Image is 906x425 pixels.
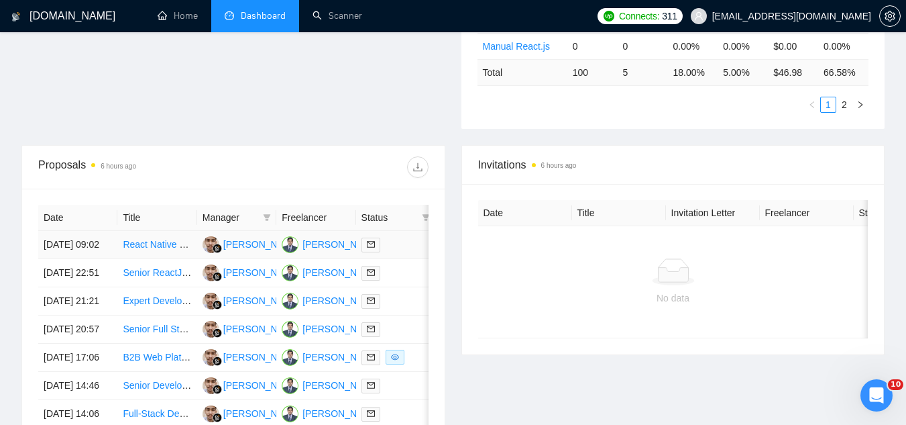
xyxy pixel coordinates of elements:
th: Title [117,205,196,231]
div: [PERSON_NAME] [PERSON_NAME] [302,378,459,393]
span: mail [367,325,375,333]
span: filter [263,214,271,222]
a: AI[PERSON_NAME] [203,351,300,362]
div: [PERSON_NAME] [223,237,300,252]
td: [DATE] 21:21 [38,287,117,316]
img: upwork-logo.png [604,11,614,21]
td: 0.00% [718,33,768,59]
td: 0 [618,33,668,59]
span: mail [367,269,375,277]
a: MA[PERSON_NAME] [PERSON_NAME] [282,267,459,277]
a: 2 [837,97,852,112]
span: Manager [203,210,258,225]
img: gigradar-bm.png [213,300,222,310]
img: MA [282,321,298,338]
span: Status [361,210,416,225]
div: No data [489,291,858,305]
div: [PERSON_NAME] [223,350,300,365]
img: AI [203,377,219,394]
span: 10 [888,379,903,390]
th: Invitation Letter [666,200,760,226]
div: Proposals [38,156,233,178]
td: Senior Full Stack Engineer(JS/TS, Python) [117,316,196,344]
img: gigradar-bm.png [213,413,222,422]
img: AI [203,406,219,422]
span: eye [391,353,399,361]
div: [PERSON_NAME] [223,293,300,308]
a: AI[PERSON_NAME] [203,379,300,390]
li: 1 [820,97,836,113]
img: AI [203,321,219,338]
a: React Native Dev to Build Police Prep App w/ AI + Stripe (Badge Bound) [123,239,423,250]
iframe: Intercom live chat [860,379,893,412]
span: user [694,11,703,21]
td: 100 [567,59,618,85]
td: Expert Developer Needed – Automated Fulfillment & Dashboard System [117,287,196,316]
td: 18.00 % [667,59,718,85]
a: AI[PERSON_NAME] [203,295,300,305]
a: homeHome [158,10,198,21]
span: download [408,162,428,173]
a: Expert Developer Needed – Automated Fulfillment & Dashboard System [123,295,422,306]
img: MA [282,293,298,310]
div: [PERSON_NAME] [PERSON_NAME] [302,265,459,280]
div: [PERSON_NAME] [PERSON_NAME] [302,237,459,252]
span: filter [422,214,430,222]
button: setting [879,5,901,27]
a: AI[PERSON_NAME] [203,323,300,334]
td: [DATE] 09:02 [38,231,117,259]
img: AI [203,265,219,281]
button: right [852,97,868,113]
span: Dashboard [241,10,286,21]
span: filter [260,207,274,228]
a: Senior Developer Needed: React, Node.js, AWS, API Integration [123,380,390,391]
td: Senior ReactJS Developer [117,259,196,287]
span: mail [367,381,375,389]
a: MA[PERSON_NAME] [PERSON_NAME] [282,379,459,390]
a: AI[PERSON_NAME] [203,267,300,277]
a: MA[PERSON_NAME] [PERSON_NAME] [282,295,459,305]
span: right [856,101,864,109]
div: [PERSON_NAME] [PERSON_NAME] [302,293,459,308]
div: [PERSON_NAME] [223,322,300,336]
div: [PERSON_NAME] [223,265,300,280]
li: Previous Page [804,97,820,113]
span: left [808,101,816,109]
img: MA [282,349,298,366]
a: AI[PERSON_NAME] [203,238,300,249]
td: B2B Web Platform Development – Matching Startups with Enterprises [117,344,196,372]
td: [DATE] 20:57 [38,316,117,344]
div: [PERSON_NAME] [PERSON_NAME] [302,322,459,336]
td: [DATE] 17:06 [38,344,117,372]
span: mail [367,297,375,305]
td: 0 [567,33,618,59]
th: Freelancer [276,205,355,231]
td: React Native Dev to Build Police Prep App w/ AI + Stripe (Badge Bound) [117,231,196,259]
time: 6 hours ago [101,162,136,170]
div: [PERSON_NAME] [223,406,300,421]
span: setting [880,11,900,21]
a: MA[PERSON_NAME] [PERSON_NAME] [282,238,459,249]
span: mail [367,353,375,361]
img: logo [11,6,21,28]
div: [PERSON_NAME] [223,378,300,393]
img: gigradar-bm.png [213,357,222,366]
th: Date [478,200,572,226]
img: gigradar-bm.png [213,244,222,253]
a: MA[PERSON_NAME] [PERSON_NAME] [282,351,459,362]
img: AI [203,349,219,366]
img: MA [282,265,298,281]
td: 0.00% [818,33,868,59]
th: Freelancer [760,200,854,226]
td: [DATE] 22:51 [38,259,117,287]
li: Next Page [852,97,868,113]
button: download [407,156,429,178]
div: [PERSON_NAME] [PERSON_NAME] [302,350,459,365]
a: B2B Web Platform Development – Matching Startups with Enterprises [123,352,413,363]
a: 1 [821,97,836,112]
a: Full-Stack Developer (React / React Native / Node.js) [123,408,345,419]
span: Invitations [478,156,868,173]
a: Manual React.js [483,41,550,52]
button: left [804,97,820,113]
td: $0.00 [768,33,818,59]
